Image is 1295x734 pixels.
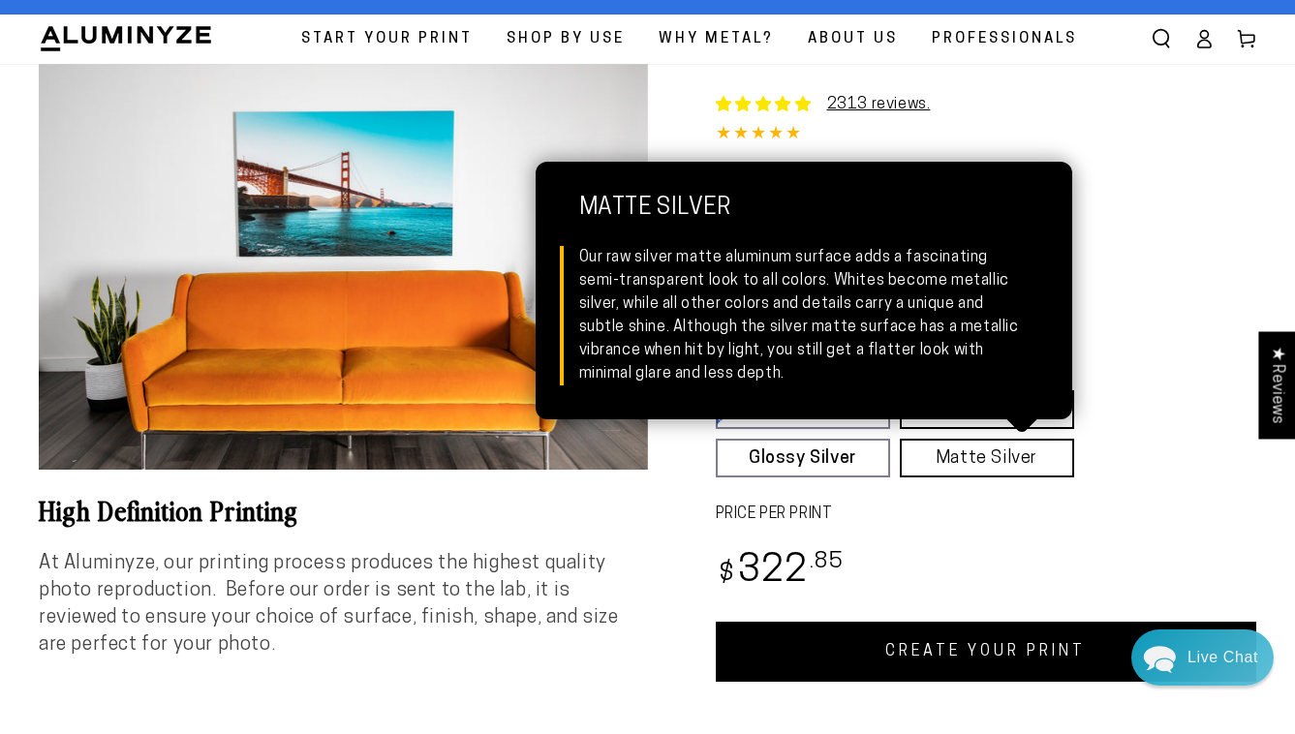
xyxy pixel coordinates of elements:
bdi: 322 [716,553,845,591]
media-gallery: Gallery Viewer [39,64,648,470]
span: Why Metal? [659,26,774,52]
div: 4.85 out of 5.0 stars [716,121,1257,149]
a: Matte Silver [900,439,1074,477]
a: Glossy Silver [716,439,890,477]
span: About Us [808,26,898,52]
a: Shop By Use [492,15,639,64]
span: At Aluminyze, our printing process produces the highest quality photo reproduction. Before our or... [39,554,619,655]
label: PRICE PER PRINT [716,504,1257,526]
a: 2313 reviews. [827,97,931,112]
b: High Definition Printing [39,491,298,528]
a: Professionals [917,15,1092,64]
img: Aluminyze [39,24,213,53]
summary: Search our site [1140,17,1183,60]
div: Click to open Judge.me floating reviews tab [1258,331,1295,439]
span: $ [719,562,735,588]
span: Start Your Print [301,26,473,52]
span: Shop By Use [507,26,625,52]
sup: .85 [810,551,845,573]
a: Start Your Print [287,15,487,64]
a: CREATE YOUR PRINT [716,622,1257,682]
span: Professionals [932,26,1077,52]
div: Chat widget toggle [1131,629,1274,686]
a: About Us [793,15,912,64]
div: Contact Us Directly [1187,629,1258,686]
strong: Matte Silver [579,196,1029,246]
div: Our raw silver matte aluminum surface adds a fascinating semi-transparent look to all colors. Whi... [579,246,1029,385]
a: Why Metal? [644,15,788,64]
